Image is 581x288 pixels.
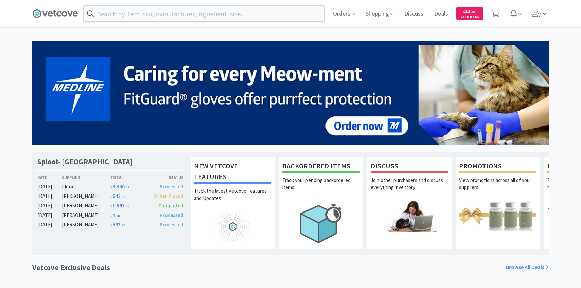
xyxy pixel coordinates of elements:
[282,176,360,200] p: Track your pending backordered items
[371,200,448,231] img: hero_discuss.png
[160,183,183,190] span: Processed
[110,223,112,227] span: $
[282,160,360,173] h1: Backordered Items
[84,6,324,21] input: Search by item, sku, manufacturer, ingredient, size...
[121,223,125,227] span: . 68
[194,160,271,184] h1: New Vetcove Features
[110,214,112,218] span: $
[110,174,147,181] div: Total
[37,174,62,181] div: Date
[506,263,549,272] a: Browse All Deals
[37,211,183,219] a: [DATE][PERSON_NAME]$4.98Processed
[459,200,536,231] img: hero_promotions.png
[460,15,479,20] span: Cash Back
[160,212,183,218] span: Processed
[121,194,125,199] span: . 02
[402,11,426,17] a: Discuss
[158,202,183,209] span: Completed
[154,193,183,199] span: Order Placed
[110,204,112,208] span: $
[37,157,133,167] h1: Sploot- [GEOGRAPHIC_DATA]
[194,211,271,242] img: hero_feature_roadmap.png
[455,157,540,249] a: PromotionsView promotions across all of your suppliers
[459,176,536,200] p: View promotions across all of your suppliers
[62,202,110,210] div: [PERSON_NAME]
[110,183,129,190] span: 3,440
[371,160,448,173] h1: Discuss
[37,211,62,219] div: [DATE]
[463,10,465,14] span: $
[115,214,120,218] span: . 98
[62,174,110,181] div: Supplier
[32,41,549,145] img: 5b85490d2c9a43ef9873369d65f5cc4c_481.png
[37,221,62,229] div: [DATE]
[37,192,183,200] a: [DATE][PERSON_NAME]$642.02Order Placed
[190,157,275,249] a: New Vetcove FeaturesTrack the latest Vetcove Features and Updates
[459,160,536,173] h1: Promotions
[432,11,451,17] a: Deals
[62,211,110,219] div: [PERSON_NAME]
[147,174,183,181] div: Status
[62,183,110,191] div: Idexx
[62,192,110,200] div: [PERSON_NAME]
[367,157,452,249] a: DiscussJoin other purchasers and discuss everything inventory
[463,8,476,14] span: 11
[62,221,110,229] div: [PERSON_NAME]
[282,200,360,247] img: hero_backorders.png
[37,202,183,210] a: [DATE][PERSON_NAME]$1,567.06Completed
[37,192,62,200] div: [DATE]
[32,261,110,273] h1: Vetcove Exclusive Deals
[194,187,271,211] p: Track the latest Vetcove Features and Updates
[110,221,125,228] span: 593
[279,157,364,249] a: Backordered ItemsTrack your pending backordered items
[471,10,476,14] span: . 91
[371,176,448,200] p: Join other purchasers and discuss everything inventory
[160,221,183,228] span: Processed
[110,202,129,209] span: 1,567
[37,183,183,191] a: [DATE]Idexx$3,440.82Processed
[37,183,62,191] div: [DATE]
[110,193,125,199] span: 642
[110,185,112,189] span: $
[125,204,129,208] span: . 06
[37,202,62,210] div: [DATE]
[110,194,112,199] span: $
[125,185,129,189] span: . 82
[110,212,120,218] span: 4
[37,221,183,229] a: [DATE][PERSON_NAME]$593.68Processed
[456,4,483,23] a: $11.91Cash Back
